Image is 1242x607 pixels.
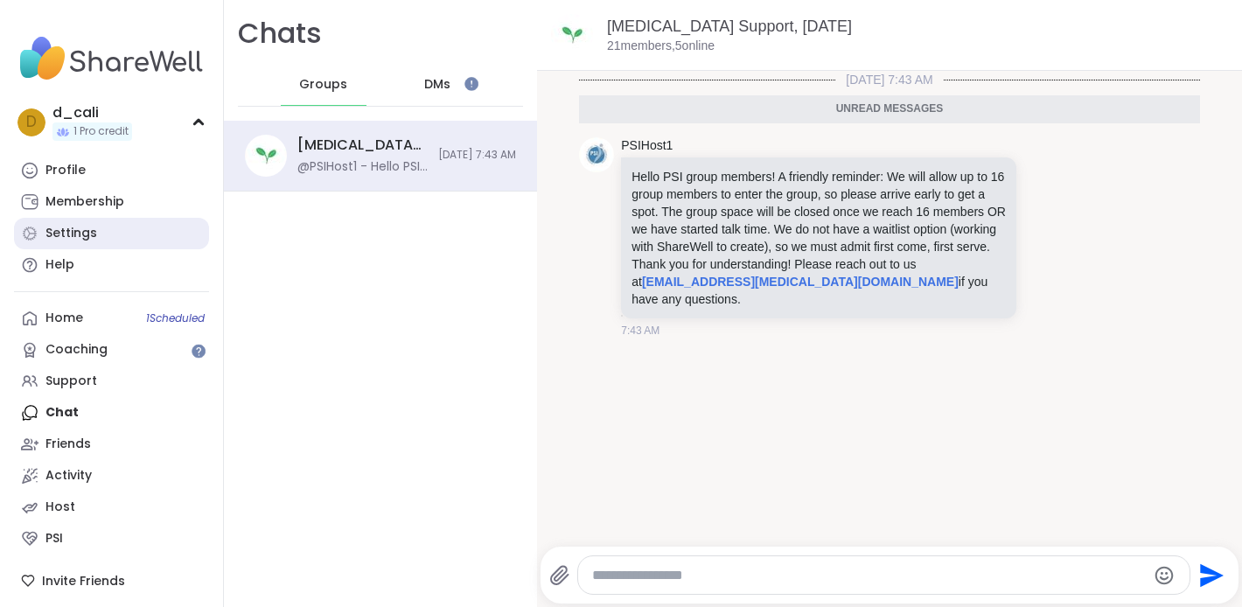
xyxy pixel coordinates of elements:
[579,137,614,172] img: https://sharewell-space-live.sfo3.digitaloceanspaces.com/user-generated/74daf50f-3033-463f-9754-f...
[438,148,516,163] span: [DATE] 7:43 AM
[45,467,92,485] div: Activity
[621,323,659,338] span: 7:43 AM
[464,77,478,91] iframe: Spotlight
[14,218,209,249] a: Settings
[245,135,287,177] img: Early Pregnancy Loss Support, Oct 07
[14,186,209,218] a: Membership
[642,275,959,289] a: [EMAIL_ADDRESS][MEDICAL_DATA][DOMAIN_NAME]
[14,460,209,492] a: Activity
[1190,555,1230,595] button: Send
[14,303,209,334] a: Home1Scheduled
[607,17,852,35] a: [MEDICAL_DATA] Support, [DATE]
[14,366,209,397] a: Support
[73,124,129,139] span: 1 Pro credit
[146,311,205,325] span: 1 Scheduled
[45,162,86,179] div: Profile
[14,28,209,89] img: ShareWell Nav Logo
[297,136,428,155] div: [MEDICAL_DATA] Support, [DATE]
[45,341,108,359] div: Coaching
[14,492,209,523] a: Host
[26,111,37,134] span: d
[238,14,322,53] h1: Chats
[14,429,209,460] a: Friends
[835,71,943,88] span: [DATE] 7:43 AM
[621,137,673,155] a: PSIHost1
[631,168,1006,308] p: Hello PSI group members! A friendly reminder: We will allow up to 16 group members to enter the g...
[45,256,74,274] div: Help
[45,193,124,211] div: Membership
[14,249,209,281] a: Help
[14,155,209,186] a: Profile
[45,310,83,327] div: Home
[45,373,97,390] div: Support
[45,436,91,453] div: Friends
[297,158,428,176] div: @PSIHost1 - Hello PSI group members! A friendly reminder: We will allow up to 16 group members to...
[1154,565,1175,586] button: Emoji picker
[45,499,75,516] div: Host
[14,334,209,366] a: Coaching
[424,76,450,94] span: DMs
[299,76,347,94] span: Groups
[14,523,209,555] a: PSI
[579,95,1200,123] div: Unread messages
[14,565,209,597] div: Invite Friends
[607,38,715,55] p: 21 members, 5 online
[592,567,1146,584] textarea: Type your message
[45,225,97,242] div: Settings
[551,14,593,56] img: Early Pregnancy Loss Support, Oct 07
[52,103,132,122] div: d_cali
[45,530,63,548] div: PSI
[192,344,206,358] iframe: Spotlight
